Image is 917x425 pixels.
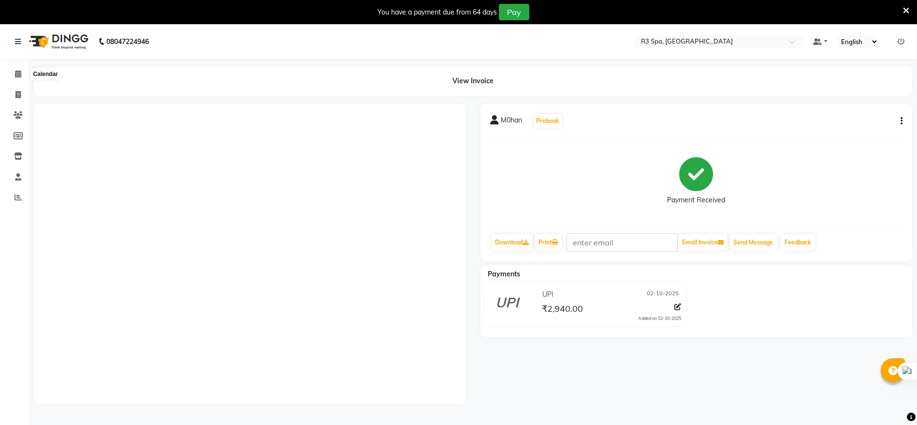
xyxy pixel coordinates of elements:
[638,315,681,322] div: Added on 02-10-2025
[678,234,728,251] button: Email Invoice
[25,28,91,55] img: logo
[667,195,725,205] div: Payment Received
[491,234,533,251] a: Download
[378,7,497,17] div: You have a payment due from 64 days
[30,68,60,80] div: Calendar
[542,303,583,317] span: ₹2,940.00
[106,28,149,55] b: 08047224946
[534,114,562,128] button: Prebook
[781,234,815,251] a: Feedback
[729,234,777,251] button: Send Message
[647,289,679,300] span: 02-10-2025
[567,233,678,252] input: enter email
[488,270,520,278] span: Payments
[34,66,912,96] div: View Invoice
[499,4,529,20] button: Pay
[876,386,907,415] iframe: chat widget
[535,234,562,251] a: Print
[501,115,522,129] span: M0han
[542,289,553,300] span: UPI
